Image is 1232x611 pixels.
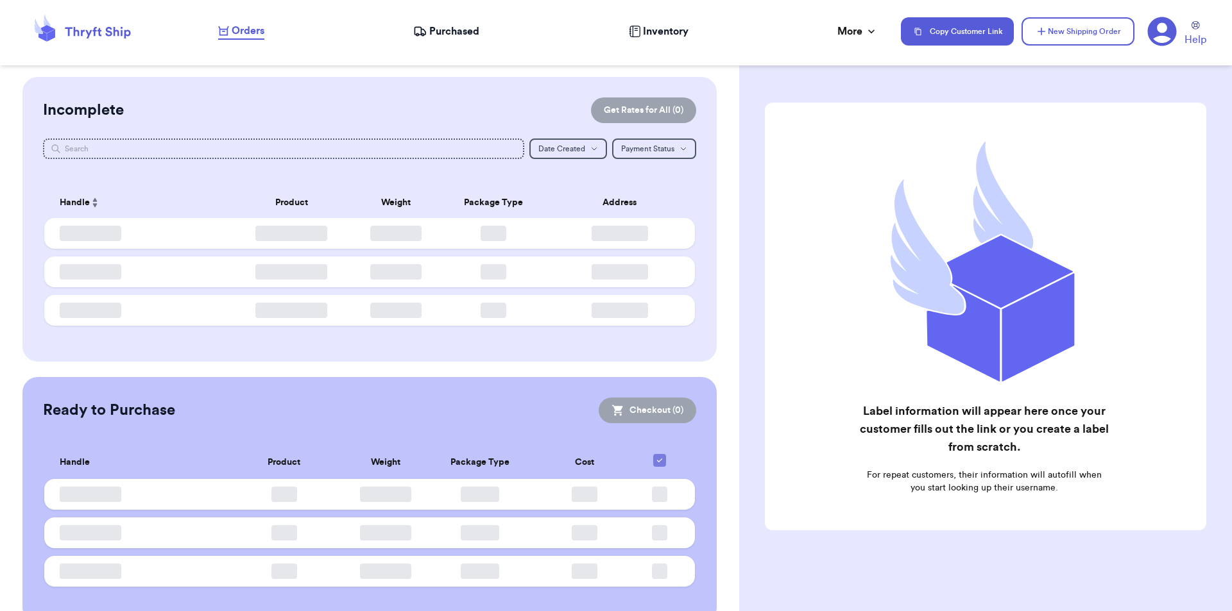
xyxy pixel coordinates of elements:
span: Handle [60,456,90,469]
button: Sort ascending [90,195,100,210]
th: Address [552,187,695,218]
span: Orders [232,23,264,38]
h2: Ready to Purchase [43,400,175,421]
h2: Incomplete [43,100,124,121]
th: Package Type [434,187,552,218]
a: Orders [218,23,264,40]
p: For repeat customers, their information will autofill when you start looking up their username. [859,469,1109,494]
button: Payment Status [612,138,696,159]
span: Inventory [643,24,689,39]
span: Purchased [429,24,479,39]
a: Help [1185,21,1206,47]
button: Date Created [529,138,607,159]
button: Checkout (0) [599,398,696,423]
span: Handle [60,196,90,210]
span: Payment Status [621,145,674,153]
a: Purchased [413,24,479,39]
input: Search [43,138,525,159]
th: Weight [357,187,435,218]
button: Get Rates for All (0) [591,97,696,123]
h2: Label information will appear here once your customer fills out the link or you create a label fr... [859,402,1109,456]
div: More [837,24,878,39]
button: Copy Customer Link [901,17,1014,46]
button: New Shipping Order [1022,17,1134,46]
th: Product [221,446,347,479]
th: Package Type [424,446,537,479]
th: Cost [537,446,632,479]
th: Weight [347,446,423,479]
th: Product [227,187,357,218]
span: Date Created [538,145,585,153]
a: Inventory [629,24,689,39]
span: Help [1185,32,1206,47]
